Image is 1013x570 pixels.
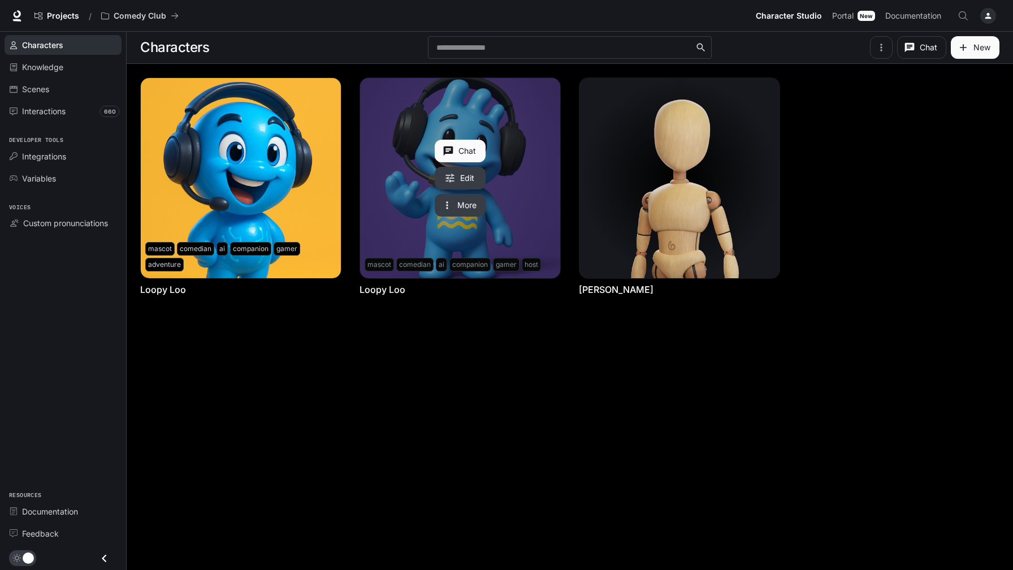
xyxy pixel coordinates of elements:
[140,283,186,296] a: Loopy Loo
[579,283,653,296] a: [PERSON_NAME]
[435,194,486,217] button: More actions
[5,101,122,121] a: Interactions
[114,11,166,21] p: Comedy Club
[47,11,79,21] span: Projects
[897,36,946,59] button: Chat
[858,11,875,21] div: New
[654,167,705,189] a: Edit Sunny Blaze
[654,140,705,162] button: Chat with Sunny Blaze
[885,9,941,23] span: Documentation
[22,172,56,184] span: Variables
[360,283,405,296] a: Loopy Loo
[23,551,34,564] span: Dark mode toggle
[22,105,66,117] span: Interactions
[22,506,78,517] span: Documentation
[215,140,266,162] button: Chat with Loopy Loo
[435,140,486,162] button: Chat with Loopy Loo
[881,5,950,27] a: Documentation
[5,169,122,188] a: Variables
[84,10,96,22] div: /
[5,35,122,55] a: Characters
[22,61,63,73] span: Knowledge
[832,9,854,23] span: Portal
[952,5,975,27] button: Open Command Menu
[756,9,822,23] span: Character Studio
[5,213,122,233] a: Custom pronunciations
[92,547,117,570] button: Close drawer
[215,194,266,217] button: More actions
[29,5,84,27] a: Go to projects
[22,528,59,539] span: Feedback
[215,167,266,189] a: Edit Loopy Loo
[654,194,705,217] button: More actions
[951,36,999,59] button: New
[828,5,880,27] a: PortalNew
[579,78,780,278] img: Sunny Blaze
[100,106,120,117] span: 660
[22,39,63,51] span: Characters
[5,57,122,77] a: Knowledge
[5,524,122,543] a: Feedback
[5,502,122,521] a: Documentation
[22,150,66,162] span: Integrations
[435,167,486,189] a: Edit Loopy Loo
[140,36,209,59] h1: Characters
[360,78,560,278] a: Loopy Loo
[22,83,49,95] span: Scenes
[5,79,122,99] a: Scenes
[141,78,341,278] img: Loopy Loo
[23,217,108,229] span: Custom pronunciations
[96,5,184,27] button: All workspaces
[751,5,826,27] a: Character Studio
[5,146,122,166] a: Integrations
